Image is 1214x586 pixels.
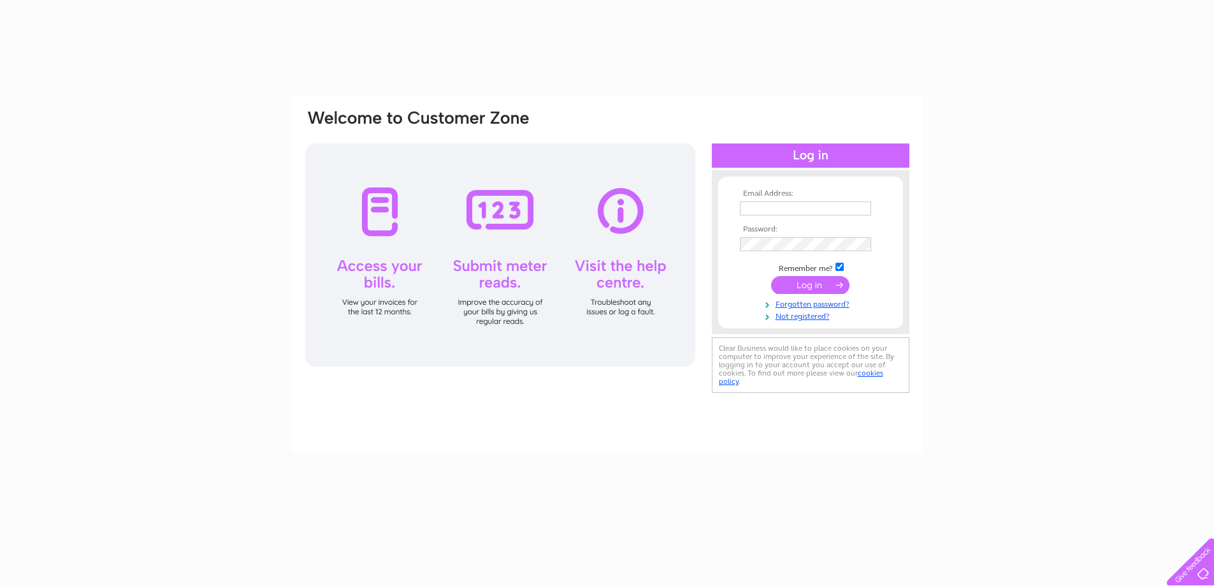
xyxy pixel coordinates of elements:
[740,309,885,321] a: Not registered?
[737,189,885,198] th: Email Address:
[771,276,849,294] input: Submit
[740,297,885,309] a: Forgotten password?
[712,337,909,393] div: Clear Business would like to place cookies on your computer to improve your experience of the sit...
[719,369,883,386] a: cookies policy
[737,261,885,274] td: Remember me?
[737,225,885,234] th: Password:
